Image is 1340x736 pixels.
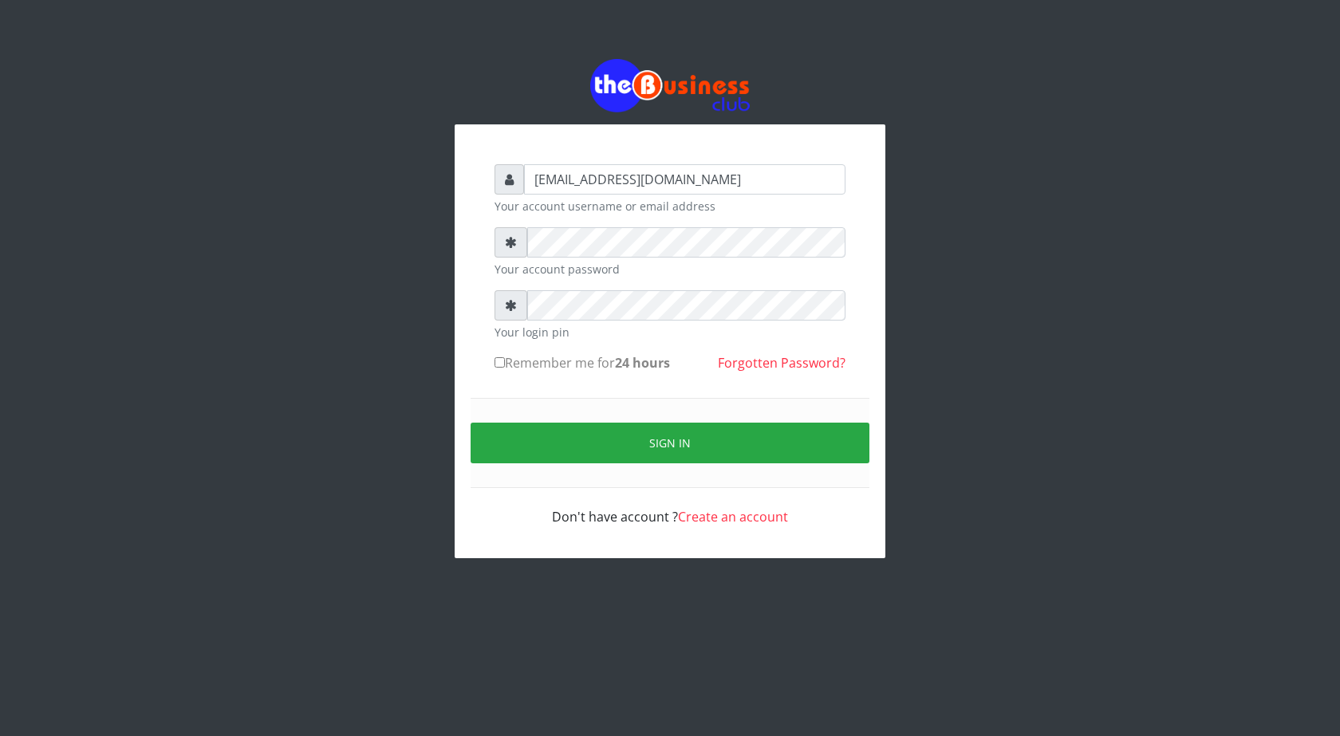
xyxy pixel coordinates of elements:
[471,423,869,463] button: Sign in
[615,354,670,372] b: 24 hours
[524,164,845,195] input: Username or email address
[678,508,788,525] a: Create an account
[495,261,845,277] small: Your account password
[495,324,845,340] small: Your login pin
[495,198,845,215] small: Your account username or email address
[495,353,670,372] label: Remember me for
[495,357,505,368] input: Remember me for24 hours
[495,488,845,526] div: Don't have account ?
[718,354,845,372] a: Forgotten Password?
